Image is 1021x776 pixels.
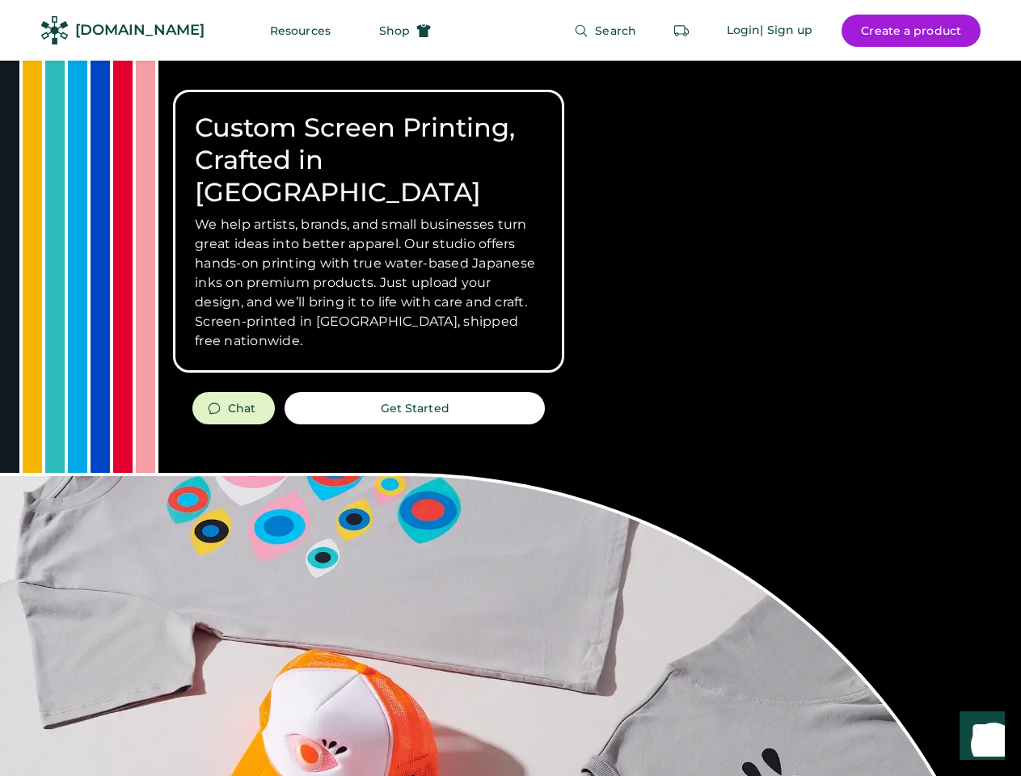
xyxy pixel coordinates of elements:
div: [DOMAIN_NAME] [75,20,205,40]
button: Retrieve an order [665,15,698,47]
h1: Custom Screen Printing, Crafted in [GEOGRAPHIC_DATA] [195,112,542,209]
img: Rendered Logo - Screens [40,16,69,44]
div: Login [727,23,761,39]
button: Get Started [285,392,545,424]
button: Resources [251,15,350,47]
button: Shop [360,15,450,47]
span: Search [595,25,636,36]
span: Shop [379,25,410,36]
button: Create a product [842,15,981,47]
button: Chat [192,392,275,424]
iframe: Front Chat [944,703,1014,773]
h3: We help artists, brands, and small businesses turn great ideas into better apparel. Our studio of... [195,215,542,351]
button: Search [555,15,656,47]
div: | Sign up [760,23,812,39]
